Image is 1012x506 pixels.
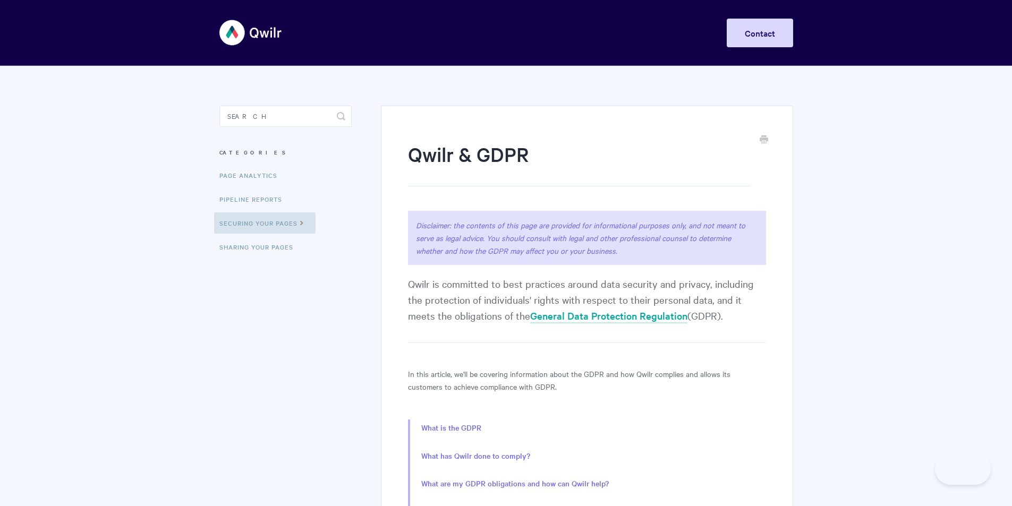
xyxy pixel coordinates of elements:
a: Pipeline reports [219,188,290,210]
a: Page Analytics [219,165,285,186]
i: Disclaimer: the contents of this page are provided for informational purposes only, and not meant... [416,220,745,256]
h1: Qwilr & GDPR [408,141,750,186]
p: Qwilr is committed to best practices around data security and privacy, including the protection o... [408,276,766,343]
iframe: Toggle Customer Support [935,453,991,485]
p: In this article, we'll be covering information about the GDPR and how Qwilr complies and allows i... [408,367,766,393]
a: What has Qwilr done to comply? [421,450,530,462]
img: Qwilr Help Center [219,13,283,53]
a: Contact [727,19,793,47]
a: What are my GDPR obligations and how can Qwilr help? [421,478,609,490]
a: What is the GDPR [421,422,481,434]
a: Securing Your Pages [214,212,316,234]
a: Sharing Your Pages [219,236,301,258]
a: General Data Protection Regulation [530,309,687,323]
a: Print this Article [760,134,768,146]
input: Search [219,106,352,127]
h3: Categories [219,143,352,162]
